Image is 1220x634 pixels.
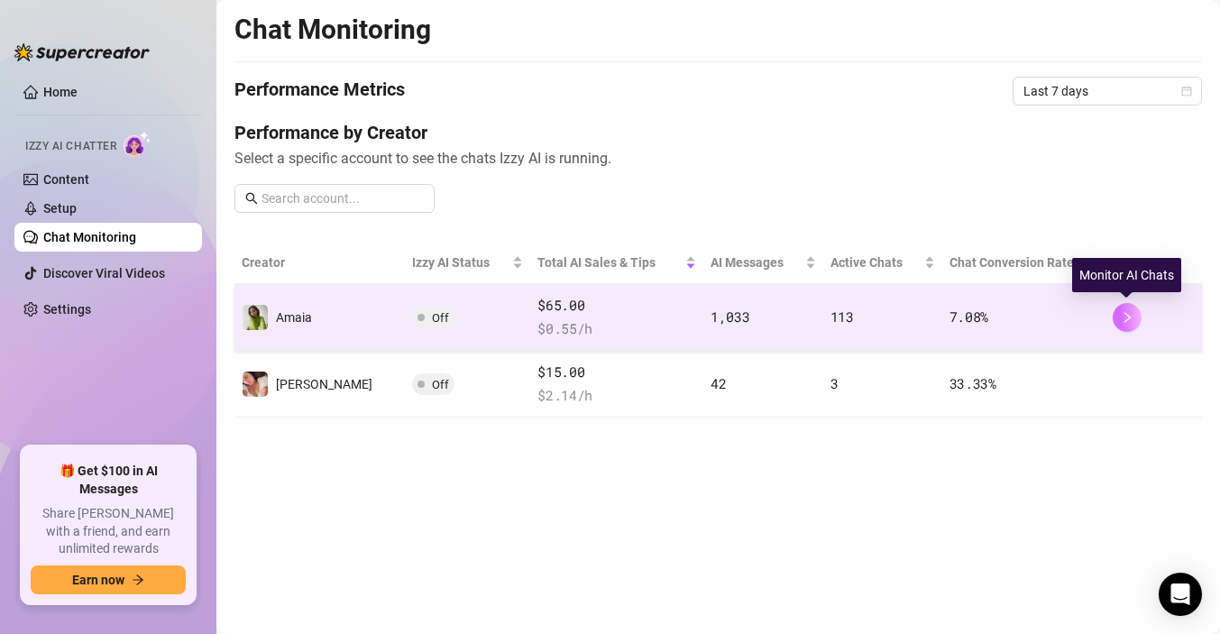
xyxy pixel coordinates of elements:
th: Total AI Sales & Tips [530,242,703,284]
a: Content [43,172,89,187]
div: Monitor AI Chats [1072,258,1181,292]
img: Amaia [243,305,268,330]
span: search [245,192,258,205]
input: Search account... [261,188,424,208]
th: Active Chats [823,242,942,284]
div: Open Intercom Messenger [1159,573,1202,616]
span: $65.00 [537,295,696,317]
h4: Performance Metrics [234,77,405,106]
span: 🎁 Get $100 in AI Messages [31,463,186,498]
span: Off [432,311,449,325]
a: Settings [43,302,91,317]
h2: Chat Monitoring [234,13,431,47]
span: 3 [830,374,839,392]
span: Share [PERSON_NAME] with a friend, and earn unlimited rewards [31,505,186,558]
span: Izzy AI Status [412,253,509,272]
span: Izzy AI Chatter [25,138,116,155]
button: Earn nowarrow-right [31,565,186,594]
span: $15.00 [537,362,696,383]
th: AI Messages [703,242,823,284]
button: right [1113,303,1142,332]
span: 42 [711,374,726,392]
th: Chat Conversion Rate [942,242,1105,284]
img: logo-BBDzfeDw.svg [14,43,150,61]
a: Chat Monitoring [43,230,136,244]
span: calendar [1181,86,1192,96]
span: [PERSON_NAME] [276,377,372,391]
img: AI Chatter [124,131,151,157]
span: 33.33 % [949,374,996,392]
img: Taylor [243,372,268,397]
span: Earn now [72,573,124,587]
span: AI Messages [711,253,802,272]
span: Off [432,378,449,391]
span: $ 0.55 /h [537,318,696,340]
span: $ 2.14 /h [537,385,696,407]
span: 113 [830,308,854,326]
th: Creator [234,242,405,284]
span: Active Chats [830,253,921,272]
span: 7.08 % [949,308,989,326]
span: arrow-right [132,574,144,586]
a: Setup [43,201,77,216]
span: Total AI Sales & Tips [537,253,682,272]
a: Discover Viral Videos [43,266,165,280]
span: Amaia [276,310,312,325]
th: Izzy AI Status [405,242,530,284]
h4: Performance by Creator [234,120,1202,145]
span: 1,033 [711,308,750,326]
span: right [1121,311,1133,324]
span: Select a specific account to see the chats Izzy AI is running. [234,147,1202,170]
span: Last 7 days [1023,78,1191,105]
a: Home [43,85,78,99]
